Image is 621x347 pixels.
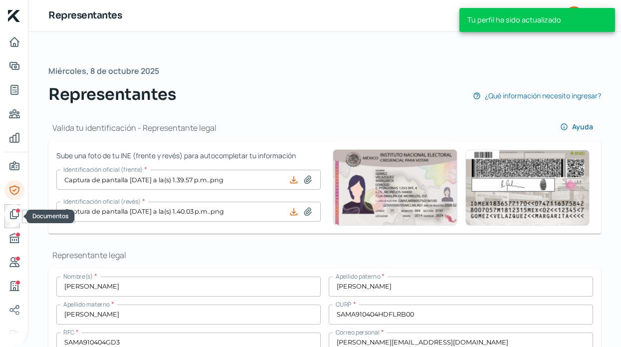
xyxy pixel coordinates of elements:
[4,156,24,176] a: Información general
[336,300,352,309] span: CURP
[63,165,143,174] span: Identificación oficial (frente)
[56,149,321,162] span: Sube una foto de tu INE (frente y revés) para autocompletar tu información
[336,272,380,281] span: Apellido paterno
[4,104,24,124] a: Pago a proveedores
[4,80,24,100] a: Tus créditos
[4,324,24,344] a: Colateral
[32,212,68,220] span: Documentos
[48,8,122,23] h1: Representantes
[63,328,74,337] span: RFC
[572,123,593,130] span: Ayuda
[552,117,601,137] button: Ayuda
[4,252,24,272] a: Referencias
[48,64,159,78] span: Miércoles, 8 de octubre 2025
[4,180,24,200] a: Representantes
[48,82,176,106] span: Representantes
[459,8,615,32] div: Tu perfil ha sido actualizado
[4,204,24,224] a: Documentos
[48,250,601,261] h1: Representante legal
[485,89,601,102] span: ¿Qué información necesito ingresar?
[4,300,24,320] a: Redes sociales
[4,276,24,296] a: Industria
[48,122,216,133] h1: Valida tu identificación - Representante legal
[333,149,457,226] img: Ejemplo de identificación oficial (frente)
[63,272,93,281] span: Nombre(s)
[336,328,380,337] span: Correo personal
[4,56,24,76] a: Adelantar facturas
[63,197,141,206] span: Identificación oficial (revés)
[4,32,24,52] a: Inicio
[4,128,24,148] a: Mis finanzas
[4,228,24,248] a: Buró de crédito
[63,300,110,309] span: Apellido materno
[465,150,590,226] img: Ejemplo de identificación oficial (revés)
